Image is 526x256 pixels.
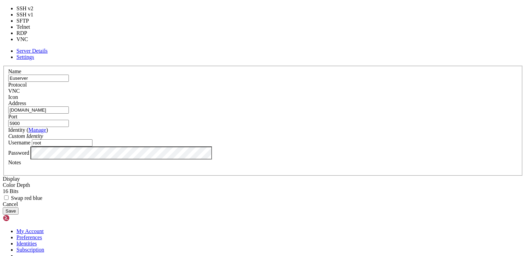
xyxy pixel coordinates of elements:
li: SFTP [16,18,41,24]
a: Manage [28,127,46,133]
img: Shellngn [3,215,42,221]
div: VNC [8,88,518,94]
input: Host Name or IP [8,106,69,114]
label: Name [8,68,21,74]
label: Display [3,176,20,182]
a: Preferences [16,234,42,240]
input: Port Number [8,120,69,127]
input: Server Name [8,75,69,82]
li: SSH v2 [16,5,41,12]
label: Password [8,150,29,155]
button: Save [3,207,18,215]
a: Identities [16,241,37,246]
li: Telnet [16,24,41,30]
label: Address [8,100,26,106]
li: RDP [16,30,41,36]
input: Swap red blue [4,195,9,200]
label: If the colors of your display appear wrong (blues appear orange or red, etc.), it may be that you... [3,195,42,201]
div: Custom Identity [8,133,518,139]
div: 16 Bits [3,188,523,194]
span: 16 Bits [3,188,18,194]
a: Server Details [16,48,48,54]
span: VNC [8,88,20,94]
li: VNC [16,36,41,42]
a: Settings [16,54,34,60]
a: My Account [16,228,44,234]
label: Port [8,114,17,119]
input: Login Username [32,139,92,146]
label: Protocol [8,82,27,88]
label: Username [8,140,30,145]
div: Cancel [3,201,523,207]
li: SSH v1 [16,12,41,18]
i: Custom Identity [8,133,43,139]
a: Subscription [16,247,44,253]
label: Icon [8,94,18,100]
label: Notes [8,159,21,165]
label: Identity [8,127,48,133]
label: The color depth to request, in bits-per-pixel. [3,182,30,188]
span: ( ) [27,127,48,133]
span: Swap red blue [11,195,42,201]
